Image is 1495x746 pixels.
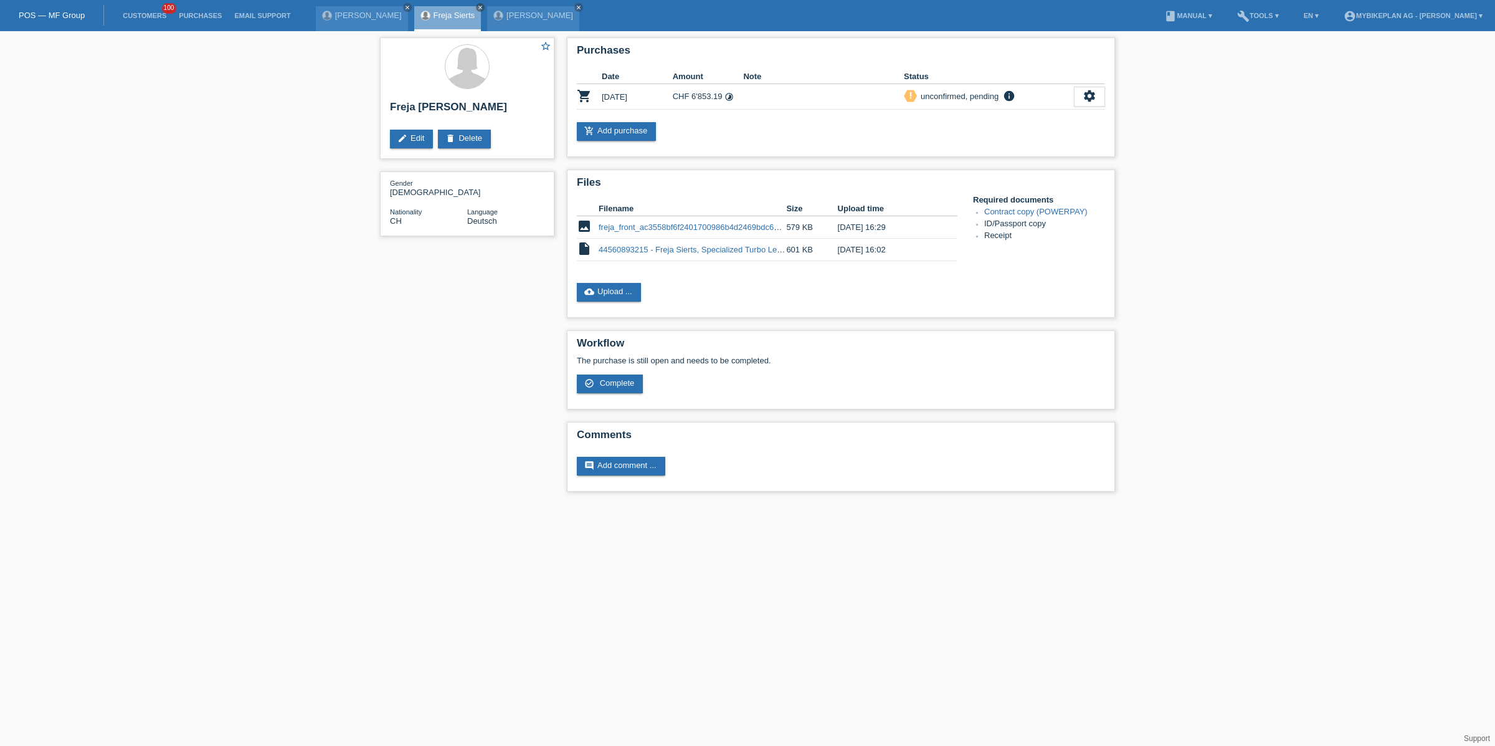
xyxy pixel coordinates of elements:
[335,11,402,20] a: [PERSON_NAME]
[390,216,402,226] span: Switzerland
[602,84,673,110] td: [DATE]
[786,201,837,216] th: Size
[116,12,173,19] a: Customers
[162,3,177,14] span: 100
[477,4,483,11] i: close
[600,378,635,388] span: Complete
[984,231,1105,242] li: Receipt
[838,201,940,216] th: Upload time
[1337,12,1489,19] a: account_circleMybikeplan AG - [PERSON_NAME] ▾
[390,130,433,148] a: editEdit
[228,12,297,19] a: Email Support
[984,219,1105,231] li: ID/Passport copy
[743,69,904,84] th: Note
[1464,734,1490,743] a: Support
[577,44,1105,63] h2: Purchases
[467,216,497,226] span: Deutsch
[390,179,413,187] span: Gender
[390,178,467,197] div: [DEMOGRAPHIC_DATA]
[577,375,643,393] a: check_circle_outline Complete
[1298,12,1325,19] a: EN ▾
[786,239,837,261] td: 601 KB
[1002,90,1017,102] i: info
[673,69,744,84] th: Amount
[984,207,1088,216] a: Contract copy (POWERPAY)
[173,12,228,19] a: Purchases
[438,130,491,148] a: deleteDelete
[584,378,594,388] i: check_circle_outline
[403,3,412,12] a: close
[577,88,592,103] i: POSP00028022
[577,122,656,141] a: add_shopping_cartAdd purchase
[577,176,1105,195] h2: Files
[917,90,999,103] div: unconfirmed, pending
[904,69,1074,84] th: Status
[577,457,665,476] a: commentAdd comment ...
[1344,10,1356,22] i: account_circle
[602,69,673,84] th: Date
[1158,12,1218,19] a: bookManual ▾
[577,356,1105,365] p: The purchase is still open and needs to be completed.
[599,201,786,216] th: Filename
[576,4,582,11] i: close
[577,219,592,234] i: image
[574,3,583,12] a: close
[506,11,573,20] a: [PERSON_NAME]
[584,126,594,136] i: add_shopping_cart
[397,133,407,143] i: edit
[390,101,544,120] h2: Freja [PERSON_NAME]
[1237,10,1250,22] i: build
[577,283,641,302] a: cloud_uploadUpload ...
[404,4,411,11] i: close
[577,429,1105,447] h2: Comments
[584,461,594,471] i: comment
[599,222,791,232] a: freja_front_ac3558bf6f2401700986b4d2469bdc61.jpg
[19,11,85,20] a: POS — MF Group
[906,91,915,100] i: priority_high
[577,241,592,256] i: insert_drive_file
[724,92,734,102] i: Instalments (48 instalments)
[577,337,1105,356] h2: Workflow
[1231,12,1285,19] a: buildTools ▾
[476,3,485,12] a: close
[540,41,551,52] i: star_border
[1164,10,1177,22] i: book
[540,41,551,54] a: star_border
[838,216,940,239] td: [DATE] 16:29
[445,133,455,143] i: delete
[599,245,848,254] a: 44560893215 - Freja Sierts, Specialized Turbo Levo 4 Comp Alloy.pdf
[434,11,475,20] a: Freja Sierts
[973,195,1105,204] h4: Required documents
[838,239,940,261] td: [DATE] 16:02
[390,208,422,216] span: Nationality
[673,84,744,110] td: CHF 6'853.19
[1083,89,1096,103] i: settings
[584,287,594,297] i: cloud_upload
[467,208,498,216] span: Language
[786,216,837,239] td: 579 KB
